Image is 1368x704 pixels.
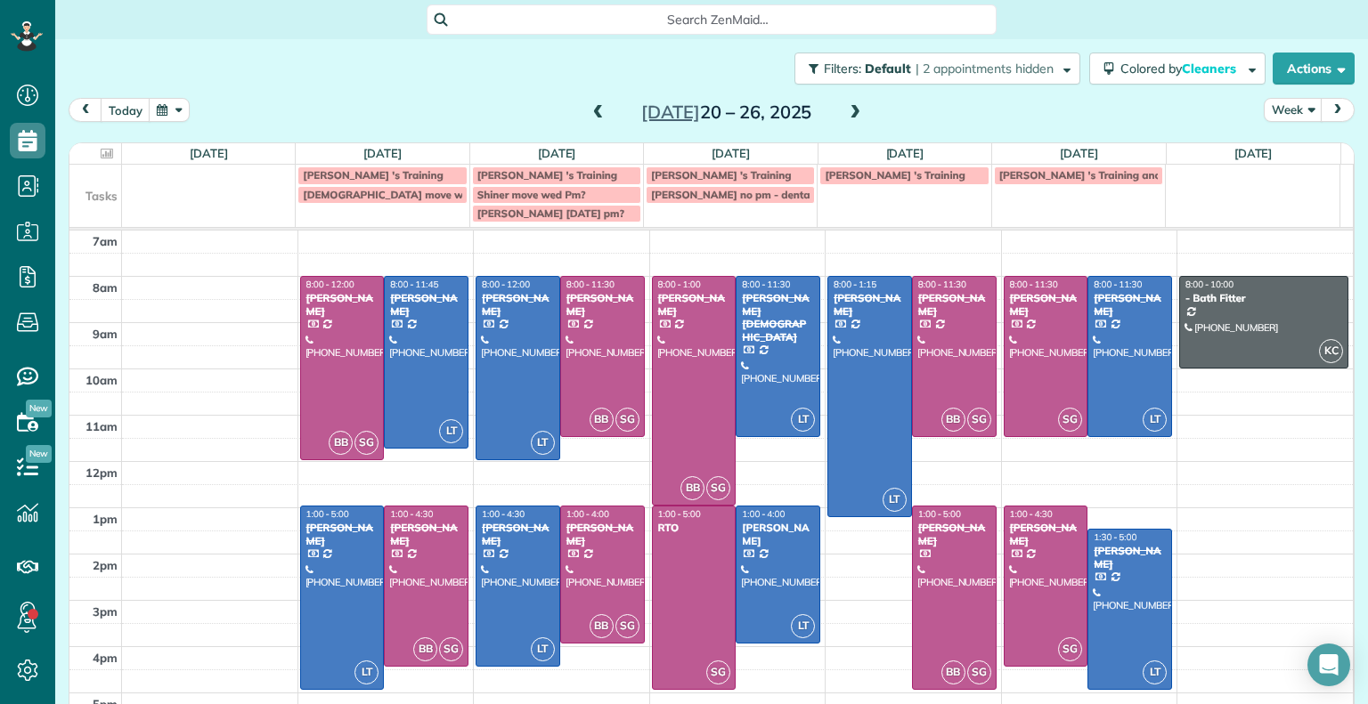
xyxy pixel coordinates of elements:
div: [PERSON_NAME] [1093,292,1167,318]
span: [PERSON_NAME] 's Training [825,168,965,182]
a: [DATE] [190,146,228,160]
span: SG [354,431,379,455]
span: [PERSON_NAME] [DATE] pm? [477,206,624,220]
span: [PERSON_NAME] no pm - dental appt [651,188,839,201]
span: [PERSON_NAME] 's Training [651,168,791,182]
span: 8:00 - 11:45 [390,279,438,290]
span: 10am [85,373,118,387]
span: BB [941,408,965,432]
a: [DATE] [1234,146,1273,160]
span: 1:00 - 4:30 [390,508,433,520]
a: [DATE] [712,146,750,160]
span: 8:00 - 1:15 [834,279,876,290]
span: SG [615,614,639,638]
span: 8:00 - 11:30 [566,279,615,290]
a: [DATE] [363,146,402,160]
span: LT [439,419,463,443]
span: SG [706,476,730,500]
span: SG [1058,637,1082,661]
div: [PERSON_NAME] [566,522,639,547]
span: LT [791,614,815,638]
span: New [26,445,52,463]
span: [DEMOGRAPHIC_DATA] move wed am [303,188,493,201]
span: 8:00 - 1:00 [658,279,701,290]
a: Filters: Default | 2 appointments hidden [786,53,1080,85]
div: [PERSON_NAME] [566,292,639,318]
span: 8:00 - 12:00 [482,279,530,290]
a: [DATE] [886,146,924,160]
div: [PERSON_NAME] [389,292,463,318]
h2: 20 – 26, 2025 [615,102,838,122]
div: [PERSON_NAME] [1093,545,1167,570]
span: 8:00 - 11:30 [1094,279,1142,290]
span: 1:30 - 5:00 [1094,531,1136,543]
span: 1:00 - 4:00 [742,508,785,520]
div: Open Intercom Messenger [1307,643,1350,686]
span: New [26,400,52,417]
span: 1:00 - 5:00 [918,508,961,520]
div: [PERSON_NAME] [741,522,815,547]
span: 4pm [93,651,118,665]
a: [DATE] [538,146,576,160]
button: Colored byCleaners [1089,53,1266,85]
span: 1:00 - 4:30 [1010,508,1053,520]
div: [PERSON_NAME] [917,522,991,547]
span: 1:00 - 5:00 [658,508,701,520]
span: BB [590,614,614,638]
span: 8am [93,280,118,295]
span: Default [865,61,912,77]
span: [PERSON_NAME] 's Training [303,168,443,182]
span: 1:00 - 5:00 [306,508,349,520]
span: SG [967,660,991,684]
span: LT [883,488,907,512]
span: SG [439,637,463,661]
div: [PERSON_NAME] [481,292,555,318]
span: 8:00 - 11:30 [918,279,966,290]
span: 8:00 - 11:30 [742,279,790,290]
span: Filters: [824,61,861,77]
button: Week [1264,98,1323,122]
button: today [101,98,151,122]
a: [DATE] [1060,146,1098,160]
span: Colored by [1120,61,1242,77]
span: [DATE] [641,101,700,123]
span: BB [941,660,965,684]
span: | 2 appointments hidden [916,61,1054,77]
span: Cleaners [1182,61,1239,77]
div: [PERSON_NAME] [1009,522,1083,547]
span: BB [680,476,704,500]
span: [PERSON_NAME] 's Training and last day [999,168,1204,182]
button: Actions [1273,53,1355,85]
span: 1:00 - 4:00 [566,508,609,520]
div: [PERSON_NAME] [833,292,907,318]
span: SG [706,660,730,684]
span: SG [1058,408,1082,432]
span: LT [531,431,555,455]
div: [PERSON_NAME] [389,522,463,547]
div: RTO [657,522,731,534]
span: 2pm [93,558,118,572]
span: LT [531,637,555,661]
span: LT [354,660,379,684]
span: 3pm [93,604,118,619]
span: LT [791,408,815,432]
div: [PERSON_NAME] [305,522,379,547]
button: next [1321,98,1355,122]
span: KC [1319,339,1343,363]
span: [PERSON_NAME] 's Training [477,168,617,182]
div: [PERSON_NAME][DEMOGRAPHIC_DATA] [741,292,815,344]
div: [PERSON_NAME] [481,522,555,547]
span: 12pm [85,465,118,480]
span: 8:00 - 10:00 [1185,279,1234,290]
span: BB [413,637,437,661]
span: SG [615,408,639,432]
span: BB [590,408,614,432]
button: prev [69,98,102,122]
div: [PERSON_NAME] [305,292,379,318]
div: - Bath Fitter [1185,292,1343,304]
span: 8:00 - 11:30 [1010,279,1058,290]
span: 11am [85,419,118,433]
div: [PERSON_NAME] [917,292,991,318]
span: Shiner move wed Pm? [477,188,586,201]
button: Filters: Default | 2 appointments hidden [794,53,1080,85]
